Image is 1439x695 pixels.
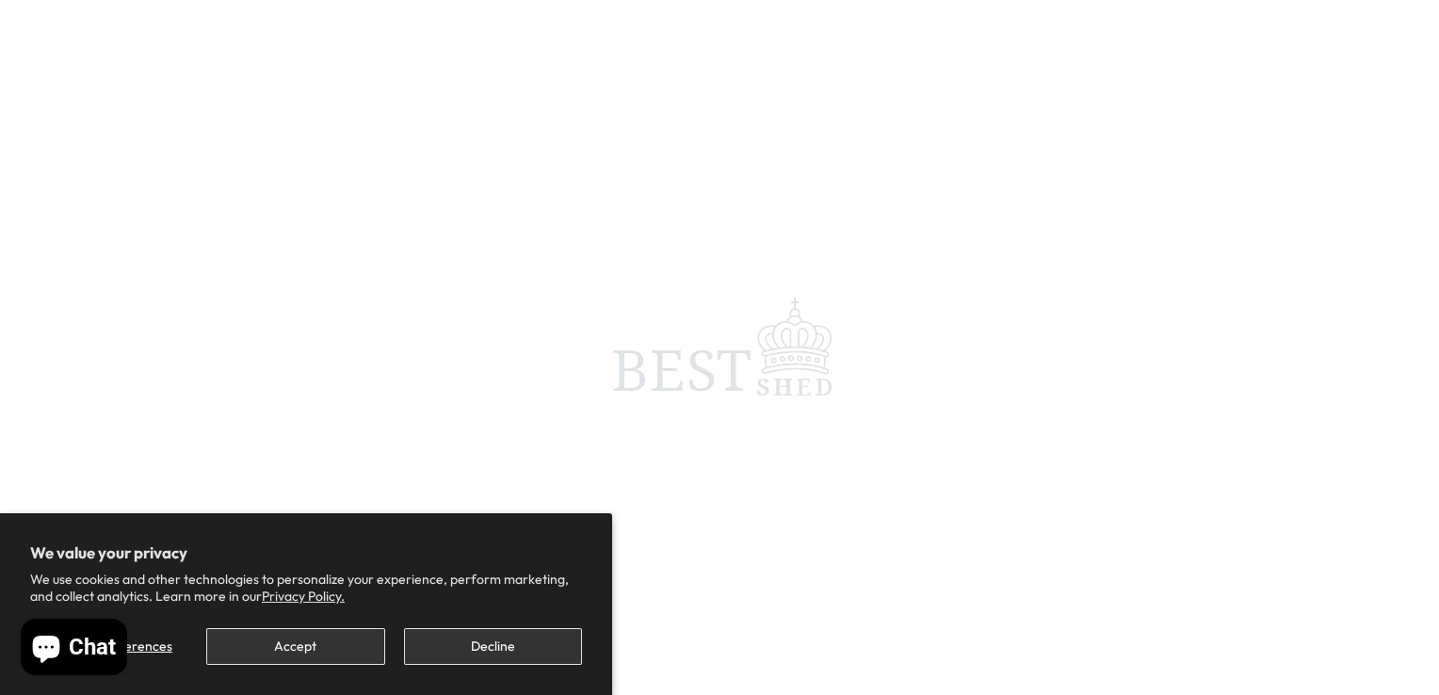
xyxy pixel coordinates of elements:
[206,628,384,665] button: Accept
[30,543,582,562] h2: We value your privacy
[404,628,582,665] button: Decline
[15,619,133,680] inbox-online-store-chat: Shopify online store chat
[262,588,345,605] a: Privacy Policy.
[30,571,582,605] p: We use cookies and other technologies to personalize your experience, perform marketing, and coll...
